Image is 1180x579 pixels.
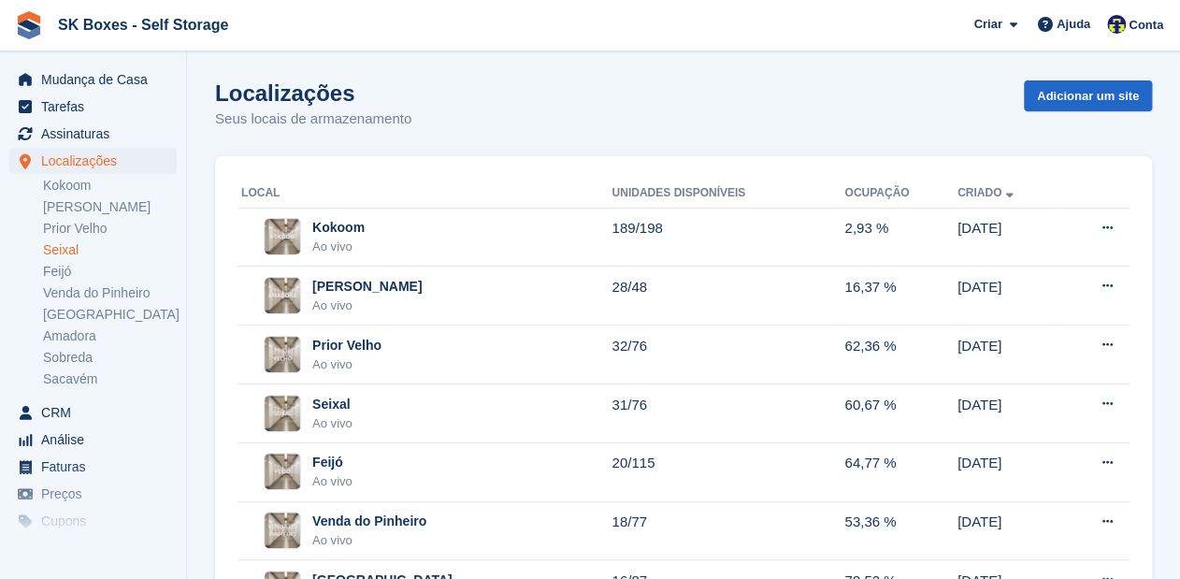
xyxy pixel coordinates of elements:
[43,241,177,259] a: Seixal
[9,454,177,480] a: menu
[957,326,1060,384] td: [DATE]
[43,349,177,367] a: Sobreda
[265,219,300,254] img: Imagem do site Kokoom
[43,284,177,302] a: Venda do Pinheiro
[41,121,153,147] span: Assinaturas
[43,306,177,324] a: [GEOGRAPHIC_DATA]
[9,427,177,453] a: menu
[312,238,365,256] div: Ao vivo
[43,370,177,388] a: Sacavém
[957,208,1060,267] td: [DATE]
[9,94,177,120] a: menu
[41,427,153,453] span: Análise
[265,278,300,313] img: Imagem do site Amadora II
[43,198,177,216] a: [PERSON_NAME]
[265,337,300,372] img: Imagem do site Prior Velho
[1129,16,1163,35] span: Conta
[312,472,353,491] div: Ao vivo
[43,327,177,345] a: Amadora
[9,481,177,507] a: menu
[844,501,957,560] td: 53,36 %
[41,508,153,534] span: Cupons
[957,442,1060,501] td: [DATE]
[957,384,1060,443] td: [DATE]
[41,94,153,120] span: Tarefas
[215,109,411,130] p: Seus locais de armazenamento
[612,442,844,501] td: 20/115
[844,179,957,209] th: Ocupação
[237,179,612,209] th: Local
[612,384,844,443] td: 31/76
[312,218,365,238] div: Kokoom
[43,263,177,281] a: Feijó
[312,531,426,550] div: Ao vivo
[612,179,844,209] th: Unidades disponíveis
[41,399,153,426] span: CRM
[312,297,422,315] div: Ao vivo
[9,508,177,534] a: menu
[9,535,177,561] a: menu
[41,66,153,93] span: Mudança de Casa
[973,15,1001,34] span: Criar
[844,267,957,326] td: 16,37 %
[265,513,300,548] img: Imagem do site Venda do Pinheiro
[15,11,43,39] img: stora-icon-8386f47178a22dfd0bd8f6a31ec36ba5ce8667c1dd55bd0f319d3a0aa187defe.svg
[844,384,957,443] td: 60,67 %
[41,481,153,507] span: Preços
[957,501,1060,560] td: [DATE]
[9,66,177,93] a: menu
[215,80,411,106] h1: Localizações
[957,186,1016,199] a: Criado
[41,454,153,480] span: Faturas
[312,355,381,374] div: Ao vivo
[1107,15,1126,34] img: Rita Ferreira
[43,220,177,238] a: Prior Velho
[41,148,153,174] span: Localizações
[9,399,177,426] a: menu
[1057,15,1090,34] span: Ajuda
[612,208,844,267] td: 189/198
[612,267,844,326] td: 28/48
[265,454,300,489] img: Imagem do site Feijó
[612,326,844,384] td: 32/76
[265,396,300,431] img: Imagem do site Seixal
[50,9,236,40] a: SK Boxes - Self Storage
[844,442,957,501] td: 64,77 %
[312,336,381,355] div: Prior Velho
[9,148,177,174] a: menu
[612,501,844,560] td: 18/77
[312,453,353,472] div: Feijó
[41,535,153,561] span: Proteção
[844,208,957,267] td: 2,93 %
[43,177,177,195] a: Kokoom
[312,395,353,414] div: Seixal
[312,414,353,433] div: Ao vivo
[1024,80,1152,111] a: Adicionar um site
[957,267,1060,326] td: [DATE]
[844,326,957,384] td: 62,36 %
[9,121,177,147] a: menu
[312,512,426,531] div: Venda do Pinheiro
[312,277,422,297] div: [PERSON_NAME]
